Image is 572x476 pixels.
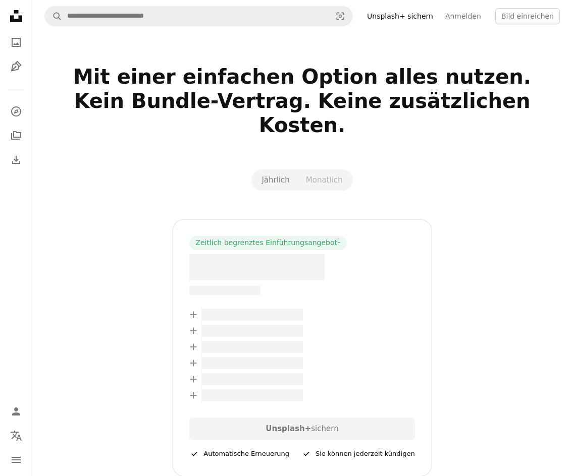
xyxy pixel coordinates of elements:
strong: Unsplash+ [266,424,311,433]
span: – –––– –––– ––– ––– –––– –––– [201,357,303,369]
a: Anmelden / Registrieren [6,401,26,422]
form: Finden Sie Bildmaterial auf der ganzen Webseite [44,6,353,26]
div: Sie können jederzeit kündigen [301,448,415,460]
h2: Mit einer einfachen Option alles nutzen. Kein Bundle-Vertrag. Keine zusätzlichen Kosten. [44,65,560,161]
a: Kollektionen [6,126,26,146]
button: Bild einreichen [495,8,560,24]
a: Grafiken [6,56,26,77]
a: Anmelden [439,8,487,24]
a: 1 [335,238,343,248]
div: Zeitlich begrenztes Einführungsangebot [189,236,346,250]
span: – –––– –––– ––– ––– –––– –––– [201,325,303,337]
button: Jährlich [253,171,297,189]
a: Startseite — Unsplash [6,6,26,28]
span: – –––– –––– ––– ––– –––– –––– [201,373,303,385]
span: –– –––– –––– –––– –– [189,286,261,295]
span: – –––– ––––. [189,254,325,280]
div: Automatische Erneuerung [189,448,289,460]
a: Bisherige Downloads [6,150,26,170]
span: – –––– –––– ––– ––– –––– –––– [201,309,303,321]
button: Unsplash suchen [45,7,62,26]
a: Unsplash+ sichern [361,8,439,24]
button: Menü [6,450,26,470]
sup: 1 [337,237,341,244]
div: sichern [189,418,414,440]
button: Sprache [6,426,26,446]
span: – –––– –––– ––– ––– –––– –––– [201,389,303,401]
button: Visuelle Suche [328,7,352,26]
a: Fotos [6,32,26,52]
button: Monatlich [298,171,351,189]
a: Entdecken [6,101,26,122]
span: – –––– –––– ––– ––– –––– –––– [201,341,303,353]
